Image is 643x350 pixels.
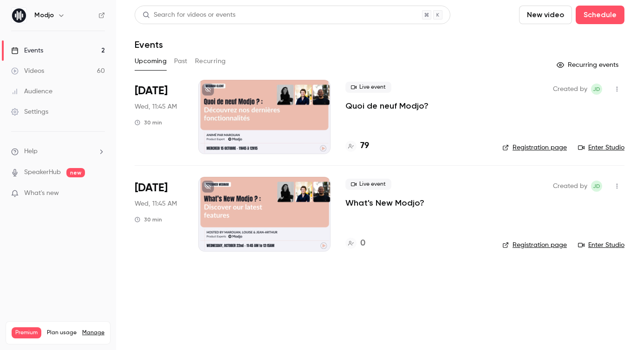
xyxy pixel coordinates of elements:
a: Registration page [502,240,567,250]
a: Manage [82,329,104,337]
a: 0 [345,237,365,250]
span: [DATE] [135,84,168,98]
div: Events [11,46,43,55]
span: new [66,168,85,177]
a: Quoi de neuf Modjo? [345,100,429,111]
a: Enter Studio [578,240,624,250]
span: JD [593,84,600,95]
span: Jean-Arthur Dujoncquoy [591,84,602,95]
div: Audience [11,87,52,96]
li: help-dropdown-opener [11,147,105,156]
span: Created by [553,181,587,192]
span: Premium [12,327,41,338]
div: Search for videos or events [143,10,235,20]
span: Live event [345,179,391,190]
span: What's new [24,188,59,198]
button: New video [519,6,572,24]
img: Modjo [12,8,26,23]
div: 30 min [135,119,162,126]
button: Upcoming [135,54,167,69]
button: Past [174,54,188,69]
h1: Events [135,39,163,50]
div: Oct 15 Wed, 11:45 AM (Europe/Paris) [135,80,183,154]
button: Recurring [195,54,226,69]
span: Wed, 11:45 AM [135,199,177,208]
h6: Modjo [34,11,54,20]
span: Plan usage [47,329,77,337]
div: Settings [11,107,48,117]
h4: 0 [360,237,365,250]
button: Schedule [576,6,624,24]
a: 79 [345,140,369,152]
a: SpeakerHub [24,168,61,177]
span: [DATE] [135,181,168,195]
a: Registration page [502,143,567,152]
span: Wed, 11:45 AM [135,102,177,111]
iframe: Noticeable Trigger [94,189,105,198]
span: Help [24,147,38,156]
div: Videos [11,66,44,76]
button: Recurring events [552,58,624,72]
span: Jean-Arthur Dujoncquoy [591,181,602,192]
span: JD [593,181,600,192]
span: Live event [345,82,391,93]
div: 30 min [135,216,162,223]
div: Oct 22 Wed, 11:45 AM (Europe/Paris) [135,177,183,251]
span: Created by [553,84,587,95]
h4: 79 [360,140,369,152]
a: Enter Studio [578,143,624,152]
a: What's New Modjo? [345,197,424,208]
